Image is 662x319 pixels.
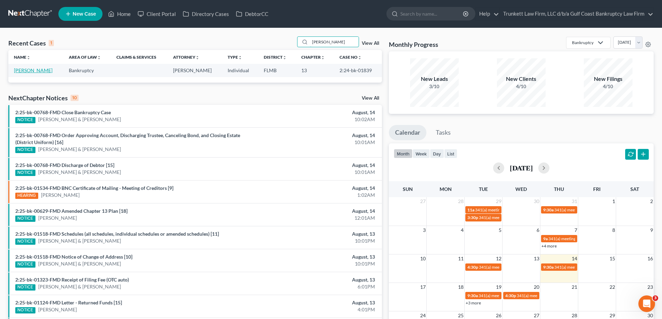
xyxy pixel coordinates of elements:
[15,132,240,145] a: 2:25-bk-00768-FMD Order Approving Account, Discharging Trustee, Canceling Bond, and Closing Estat...
[222,64,258,77] td: Individual
[647,283,654,291] span: 23
[430,149,444,158] button: day
[15,147,35,153] div: NOTICE
[410,83,459,90] div: 3/10
[232,8,272,20] a: DebtorCC
[389,40,438,49] h3: Monthly Progress
[179,8,232,20] a: Directory Cases
[73,11,96,17] span: New Case
[296,64,334,77] td: 13
[15,261,35,268] div: NOTICE
[260,299,375,306] div: August, 13
[394,149,412,158] button: month
[495,254,502,263] span: 12
[260,230,375,237] div: August, 13
[260,260,375,267] div: 10:01PM
[571,283,578,291] span: 21
[457,283,464,291] span: 18
[69,54,101,60] a: Area of Lawunfold_more
[571,197,578,205] span: 31
[8,94,79,102] div: NextChapter Notices
[510,164,533,171] h2: [DATE]
[15,109,111,115] a: 2:25-bk-00768-FMD Close Bankruptcy Case
[38,169,121,176] a: [PERSON_NAME] & [PERSON_NAME]
[548,236,615,241] span: 341(a) meeting for [PERSON_NAME]
[609,283,616,291] span: 22
[111,50,167,64] th: Claims & Services
[260,185,375,192] div: August, 14
[649,197,654,205] span: 2
[543,207,554,212] span: 9:30a
[479,215,546,220] span: 341(a) meeting for [PERSON_NAME]
[260,253,375,260] div: August, 13
[283,56,287,60] i: unfold_more
[97,56,101,60] i: unfold_more
[419,254,426,263] span: 10
[609,254,616,263] span: 15
[167,64,222,77] td: [PERSON_NAME]
[15,208,128,214] a: 2:25-bk-00629-FMD Amended Chapter 13 Plan [18]
[321,56,325,60] i: unfold_more
[467,207,474,212] span: 11a
[71,95,79,101] div: 10
[260,208,375,215] div: August, 14
[543,236,548,241] span: 9a
[533,283,540,291] span: 20
[15,238,35,245] div: NOTICE
[440,186,452,192] span: Mon
[412,149,430,158] button: week
[638,295,655,312] iframe: Intercom live chat
[362,96,379,101] a: View All
[49,40,54,46] div: 1
[15,231,219,237] a: 2:25-bk-01518-FMD Schedules (all schedules, individual schedules or amended schedules) [11]
[63,64,111,77] td: Bankruptcy
[475,207,542,212] span: 341(a) meeting for [PERSON_NAME]
[571,254,578,263] span: 14
[400,7,464,20] input: Search by name...
[260,132,375,139] div: August, 14
[15,284,35,291] div: NOTICE
[260,192,375,199] div: 1:02AM
[105,8,134,20] a: Home
[457,197,464,205] span: 28
[195,56,199,60] i: unfold_more
[362,41,379,46] a: View All
[260,276,375,283] div: August, 13
[533,254,540,263] span: 13
[38,215,77,221] a: [PERSON_NAME]
[419,283,426,291] span: 17
[15,216,35,222] div: NOTICE
[422,226,426,234] span: 3
[15,193,38,199] div: HEARING
[554,186,564,192] span: Thu
[258,64,296,77] td: FLMB
[38,237,121,244] a: [PERSON_NAME] & [PERSON_NAME]
[419,197,426,205] span: 27
[457,254,464,263] span: 11
[497,83,546,90] div: 4/10
[238,56,242,60] i: unfold_more
[479,265,546,270] span: 341(a) meeting for [PERSON_NAME]
[554,207,621,212] span: 341(a) meeting for [PERSON_NAME]
[460,226,464,234] span: 4
[38,260,121,267] a: [PERSON_NAME] & [PERSON_NAME]
[572,40,594,45] div: Bankruptcy
[584,75,632,83] div: New Filings
[14,54,31,60] a: Nameunfold_more
[15,162,114,168] a: 2:25-bk-00768-FMD Discharge of Debtor [15]
[467,293,478,298] span: 9:30a
[389,125,426,140] a: Calendar
[476,8,499,20] a: Help
[612,226,616,234] span: 8
[653,295,658,301] span: 3
[340,54,362,60] a: Case Nounfold_more
[260,109,375,116] div: August, 14
[15,300,122,305] a: 2:25-bk-01124-FMD Letter - Returned Funds [15]
[593,186,600,192] span: Fri
[554,265,621,270] span: 341(a) meeting for [PERSON_NAME]
[15,185,173,191] a: 2:25-bk-01534-FMD BNC Certificate of Mailing - Meeting of Creditors [9]
[533,197,540,205] span: 30
[541,243,557,249] a: +4 more
[498,226,502,234] span: 5
[134,8,179,20] a: Client Portal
